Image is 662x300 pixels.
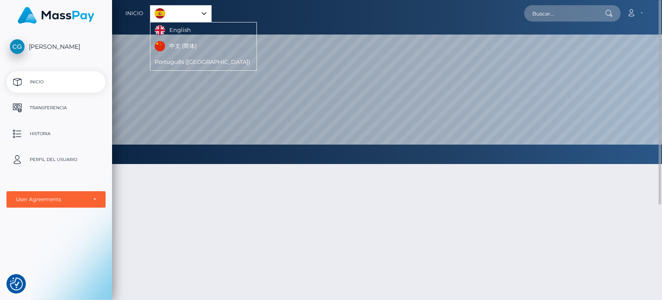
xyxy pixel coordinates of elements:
a: Español [150,6,211,22]
input: Buscar... [524,5,605,22]
img: Revisit consent button [10,278,23,291]
button: User Agreements [6,191,106,208]
a: Inicio [6,71,106,93]
p: Perfil del usuario [10,153,102,166]
div: Language [150,5,212,22]
p: Inicio [10,76,102,88]
button: Consent Preferences [10,278,23,291]
a: Português ([GEOGRAPHIC_DATA]) [150,54,256,70]
img: MassPay [18,7,94,24]
span: [PERSON_NAME] [6,43,106,51]
a: Inicio [125,4,143,22]
a: Perfil del usuario [6,149,106,171]
p: Transferencia [10,101,102,114]
ul: Language list [150,22,257,71]
a: 中文 (简体) [150,38,203,54]
p: Historia [10,127,102,140]
a: English [150,22,197,38]
a: Transferencia [6,97,106,119]
a: Historia [6,123,106,145]
div: User Agreements [16,196,87,203]
aside: Language selected: Español [150,5,212,22]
